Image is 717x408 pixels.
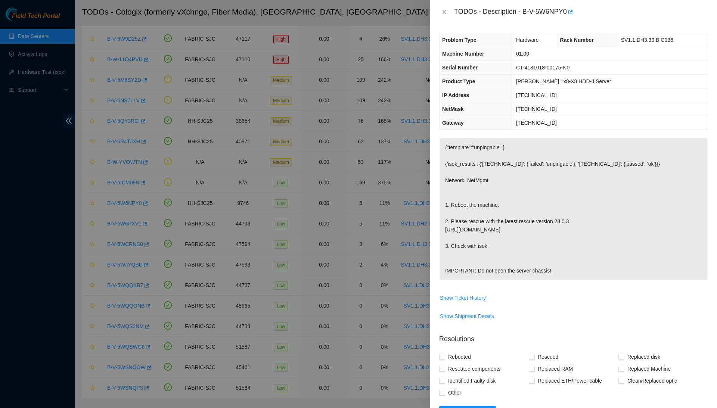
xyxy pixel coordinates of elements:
[516,120,557,126] span: [TECHNICAL_ID]
[441,9,447,15] span: close
[445,387,464,399] span: Other
[516,65,569,71] span: CT-4181018-00175-N0
[535,375,605,387] span: Replaced ETH/Power cable
[442,92,469,98] span: IP Address
[560,37,593,43] span: Rack Number
[442,51,484,57] span: Machine Number
[445,375,499,387] span: Identified Faulty disk
[535,351,561,363] span: Rescued
[516,106,557,112] span: [TECHNICAL_ID]
[440,312,494,320] span: Show Shipment Details
[516,37,539,43] span: Hardware
[442,120,464,126] span: Gateway
[445,363,503,375] span: Reseated components
[439,9,450,16] button: Close
[442,37,477,43] span: Problem Type
[624,375,680,387] span: Clean/Replaced optic
[624,351,663,363] span: Replaced disk
[439,328,708,344] p: Resolutions
[516,78,611,84] span: [PERSON_NAME] 1x8-X8 HDD-J Server
[516,51,529,57] span: 01:00
[440,292,486,304] button: Show Ticket History
[442,65,478,71] span: Serial Number
[535,363,576,375] span: Replaced RAM
[624,363,674,375] span: Replaced Machine
[516,92,557,98] span: [TECHNICAL_ID]
[442,106,464,112] span: NetMask
[454,6,708,18] div: TODOs - Description - B-V-5W6NPY0
[440,310,494,322] button: Show Shipment Details
[621,37,673,43] span: SV1.1.DH3.39.B.C036
[440,138,708,280] p: {"template":"unpingable" } {'isok_results': {'[TECHNICAL_ID]': {'failed': 'unpingable'}, '[TECHNI...
[445,351,474,363] span: Rebooted
[440,294,486,302] span: Show Ticket History
[442,78,475,84] span: Product Type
